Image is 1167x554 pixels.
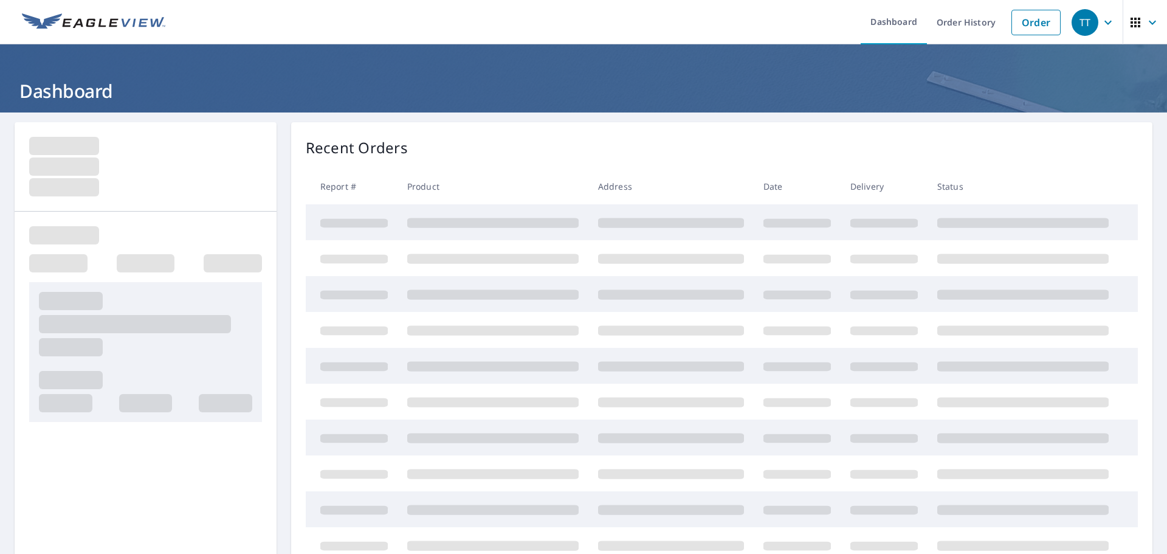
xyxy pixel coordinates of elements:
[928,168,1118,204] th: Status
[22,13,165,32] img: EV Logo
[1072,9,1098,36] div: TT
[754,168,841,204] th: Date
[398,168,588,204] th: Product
[306,137,408,159] p: Recent Orders
[15,78,1152,103] h1: Dashboard
[306,168,398,204] th: Report #
[588,168,754,204] th: Address
[1011,10,1061,35] a: Order
[841,168,928,204] th: Delivery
